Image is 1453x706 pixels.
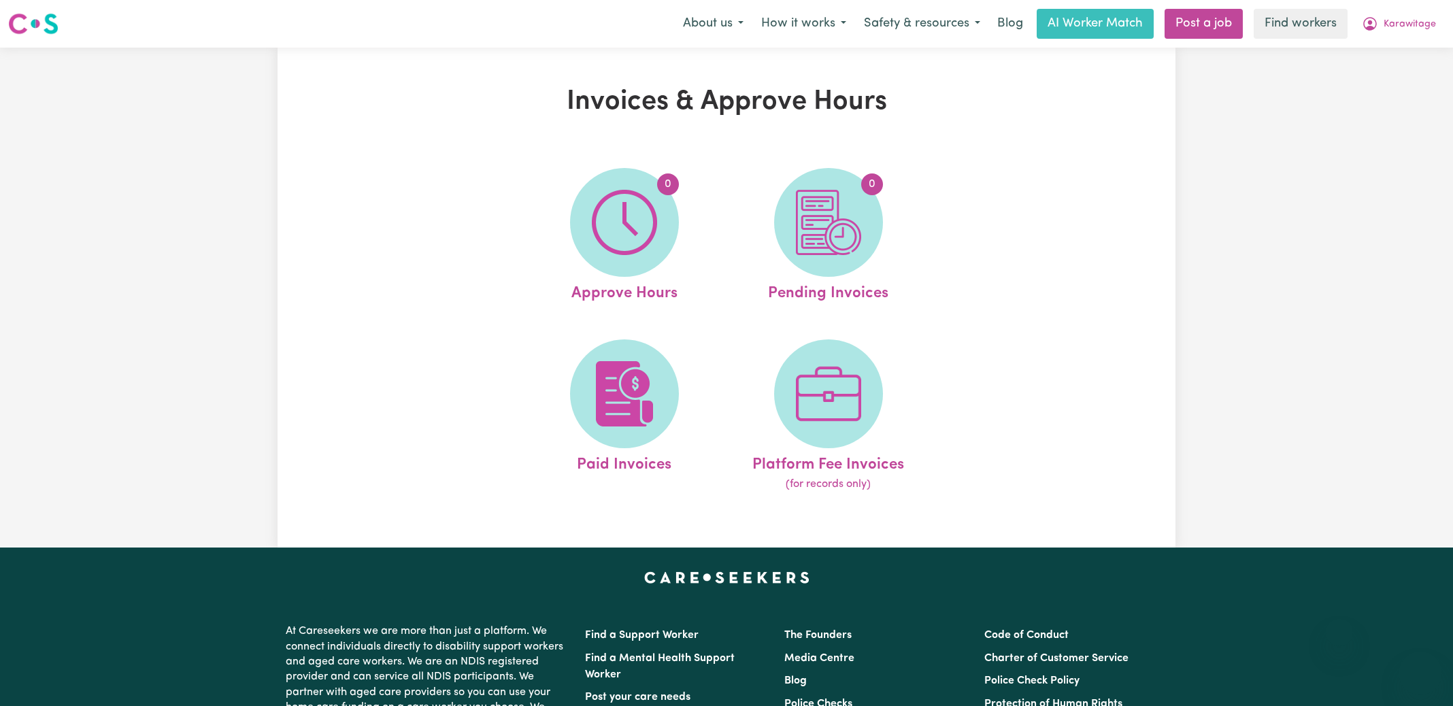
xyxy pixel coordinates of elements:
a: Find workers [1254,9,1348,39]
h1: Invoices & Approve Hours [435,86,1018,118]
span: 0 [861,173,883,195]
a: Pending Invoices [731,168,926,305]
a: Approve Hours [527,168,722,305]
span: 0 [657,173,679,195]
a: Blog [784,675,807,686]
a: Post a job [1165,9,1243,39]
iframe: Close message [1326,619,1353,646]
span: Paid Invoices [577,448,671,477]
a: Media Centre [784,653,854,664]
a: Careseekers logo [8,8,59,39]
a: Careseekers home page [644,572,809,583]
span: Karawitage [1384,17,1436,32]
a: AI Worker Match [1037,9,1154,39]
a: Post your care needs [585,692,690,703]
a: The Founders [784,630,852,641]
a: Find a Support Worker [585,630,699,641]
a: Blog [989,9,1031,39]
span: Approve Hours [571,277,678,305]
a: Platform Fee Invoices(for records only) [731,339,926,493]
a: Find a Mental Health Support Worker [585,653,735,680]
span: (for records only) [786,476,871,492]
a: Paid Invoices [527,339,722,493]
a: Police Check Policy [984,675,1080,686]
span: Platform Fee Invoices [752,448,904,477]
img: Careseekers logo [8,12,59,36]
span: Pending Invoices [768,277,888,305]
button: How it works [752,10,855,38]
button: About us [674,10,752,38]
a: Code of Conduct [984,630,1069,641]
iframe: Button to launch messaging window [1399,652,1442,695]
a: Charter of Customer Service [984,653,1129,664]
button: My Account [1353,10,1445,38]
button: Safety & resources [855,10,989,38]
